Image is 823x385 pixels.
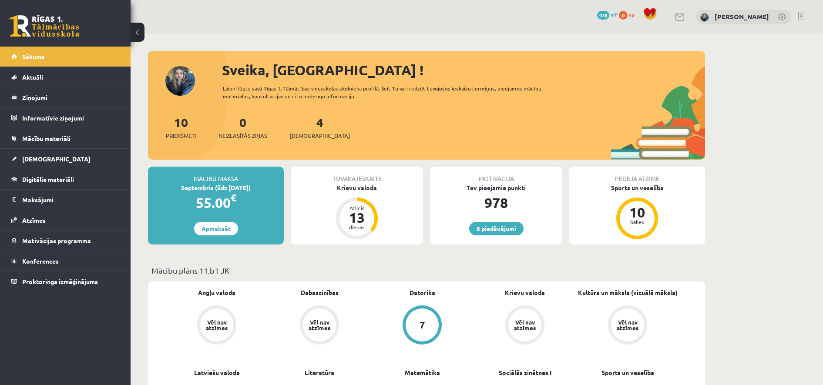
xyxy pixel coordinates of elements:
[22,278,98,285] span: Proktoringa izmēģinājums
[601,368,654,377] a: Sports un veselība
[22,216,46,224] span: Atzīmes
[569,183,705,192] div: Sports un veselība
[22,134,71,142] span: Mācību materiāli
[371,305,474,346] a: 7
[700,13,709,22] img: Melānija Āboliņa
[205,319,229,331] div: Vēl nav atzīmes
[569,183,705,241] a: Sports un veselība 10 balles
[611,11,618,18] span: mP
[148,183,284,192] div: Septembris (līdz [DATE])
[430,183,562,192] div: Tev pieejamie punkti
[11,149,120,169] a: [DEMOGRAPHIC_DATA]
[619,11,639,18] a: 0 xp
[22,175,74,183] span: Digitālie materiāli
[290,114,350,140] a: 4[DEMOGRAPHIC_DATA]
[469,222,524,235] a: 6 piedāvājumi
[474,305,576,346] a: Vēl nav atzīmes
[11,190,120,210] a: Maksājumi
[301,288,339,297] a: Dabaszinības
[305,368,334,377] a: Literatūra
[615,319,640,331] div: Vēl nav atzīmes
[430,167,562,183] div: Motivācija
[198,288,235,297] a: Angļu valoda
[11,67,120,87] a: Aktuāli
[166,131,196,140] span: Priekšmeti
[22,190,120,210] legend: Maksājumi
[194,368,240,377] a: Latviešu valoda
[222,60,705,80] div: Sveika, [GEOGRAPHIC_DATA] !
[223,84,557,100] div: Laipni lūgts savā Rīgas 1. Tālmācības vidusskolas skolnieka profilā. Šeit Tu vari redzēt tuvojošo...
[22,237,91,244] span: Motivācijas programma
[22,73,43,81] span: Aktuāli
[430,192,562,213] div: 978
[291,183,423,241] a: Krievu valoda Atlicis 13 dienas
[344,211,370,224] div: 13
[597,11,618,18] a: 978 mP
[148,192,284,213] div: 55.00
[405,368,440,377] a: Matemātika
[10,15,79,37] a: Rīgas 1. Tālmācības vidusskola
[597,11,609,20] span: 978
[291,183,423,192] div: Krievu valoda
[218,114,267,140] a: 0Neizlasītās ziņas
[11,251,120,271] a: Konferences
[307,319,332,331] div: Vēl nav atzīmes
[624,219,650,224] div: balles
[578,288,678,297] a: Kultūra un māksla (vizuālā māksla)
[11,108,120,128] a: Informatīvie ziņojumi
[344,205,370,211] div: Atlicis
[148,167,284,183] div: Mācību maksa
[629,11,635,18] span: xp
[165,305,268,346] a: Vēl nav atzīmes
[619,11,628,20] span: 0
[218,131,267,140] span: Neizlasītās ziņas
[11,169,120,189] a: Digitālie materiāli
[231,191,236,204] span: €
[11,271,120,291] a: Proktoringa izmēģinājums
[291,167,423,183] div: Tuvākā ieskaite
[22,53,44,60] span: Sākums
[576,305,679,346] a: Vēl nav atzīmes
[715,12,769,21] a: [PERSON_NAME]
[410,288,435,297] a: Datorika
[22,257,59,265] span: Konferences
[268,305,371,346] a: Vēl nav atzīmes
[166,114,196,140] a: 10Priekšmeti
[624,205,650,219] div: 10
[11,47,120,67] a: Sākums
[499,368,551,377] a: Sociālās zinātnes I
[290,131,350,140] span: [DEMOGRAPHIC_DATA]
[22,108,120,128] legend: Informatīvie ziņojumi
[22,87,120,107] legend: Ziņojumi
[420,320,425,330] div: 7
[344,224,370,230] div: dienas
[513,319,537,331] div: Vēl nav atzīmes
[11,231,120,251] a: Motivācijas programma
[11,210,120,230] a: Atzīmes
[11,128,120,148] a: Mācību materiāli
[569,167,705,183] div: Pēdējā atzīme
[22,155,91,163] span: [DEMOGRAPHIC_DATA]
[151,264,702,276] p: Mācību plāns 11.b1 JK
[505,288,545,297] a: Krievu valoda
[194,222,238,235] a: Apmaksāt
[11,87,120,107] a: Ziņojumi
